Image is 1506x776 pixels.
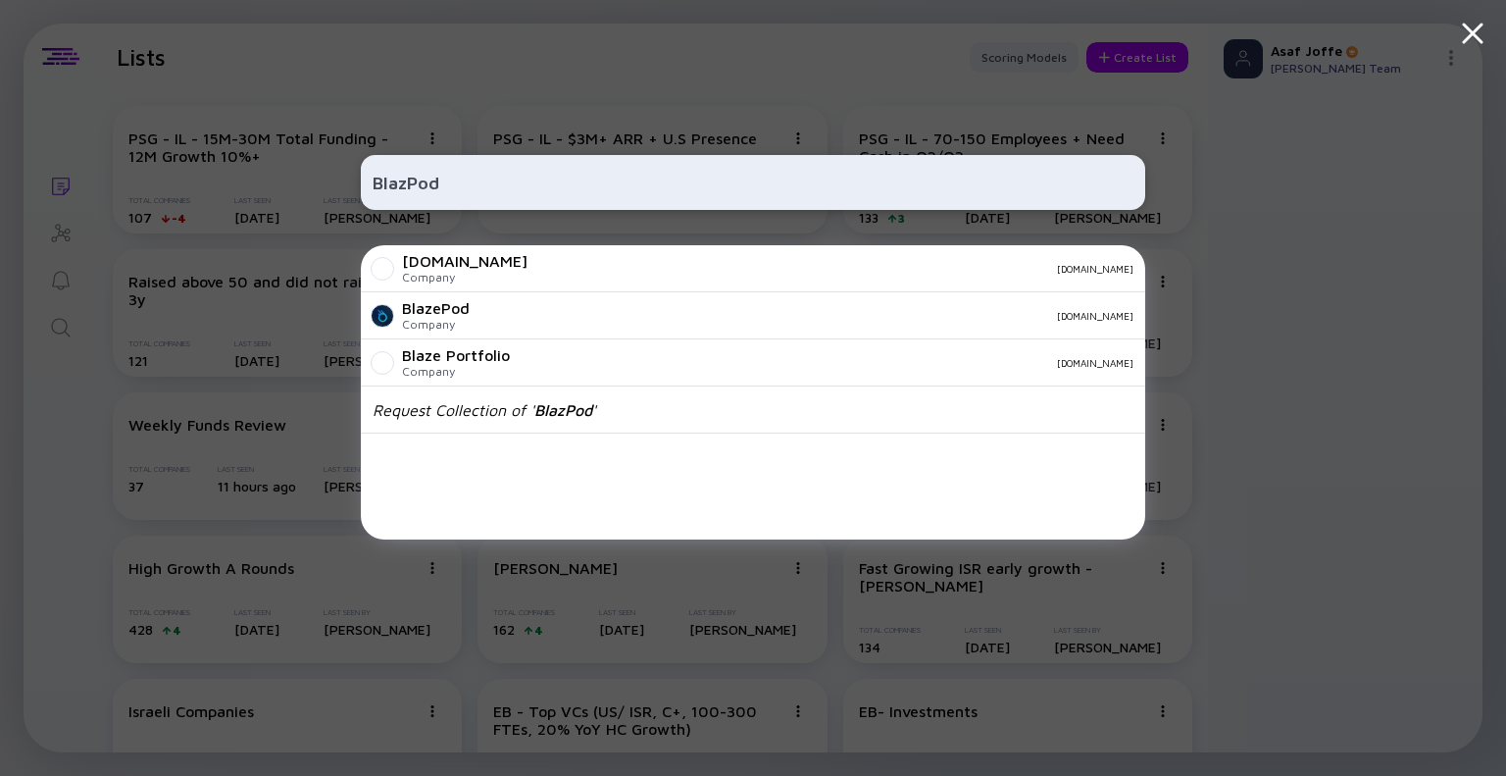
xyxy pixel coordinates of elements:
[402,364,510,379] div: Company
[402,252,527,270] div: [DOMAIN_NAME]
[534,401,592,419] span: BlazPod
[373,401,596,419] div: Request Collection of ' '
[526,357,1133,369] div: [DOMAIN_NAME]
[485,310,1133,322] div: [DOMAIN_NAME]
[373,165,1133,200] input: Search Company or Investor...
[402,346,510,364] div: Blaze Portfolio
[543,263,1133,275] div: [DOMAIN_NAME]
[402,270,527,285] div: Company
[402,317,470,332] div: Company
[402,299,470,317] div: BlazePod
